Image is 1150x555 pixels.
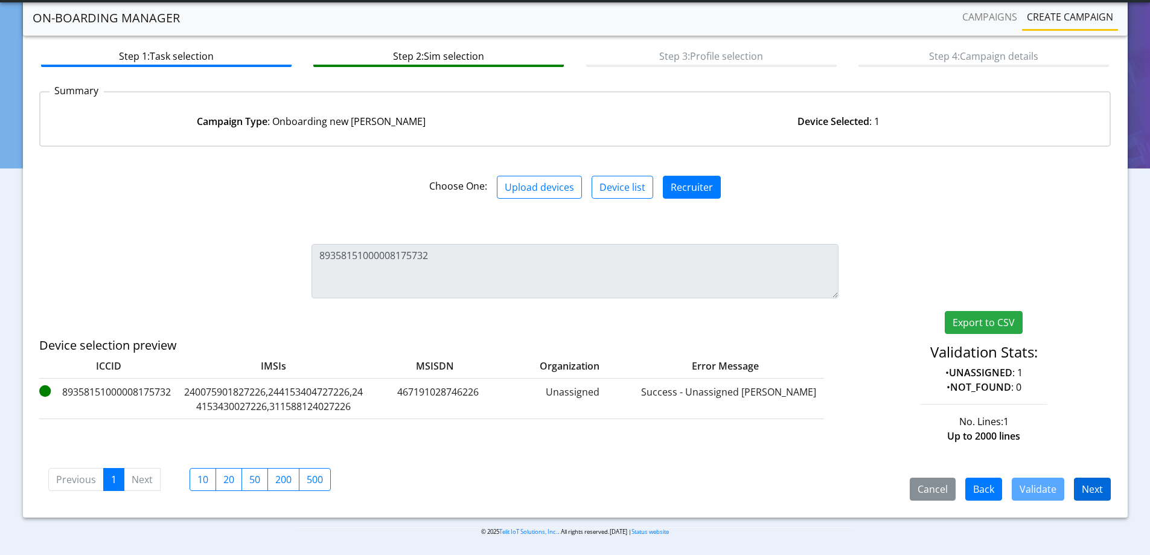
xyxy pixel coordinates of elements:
[296,527,854,536] p: © 2025 . All rights reserved.[DATE] |
[39,385,178,414] label: 89358151000008175732
[183,359,364,373] label: IMSIs
[848,414,1120,429] div: No. Lines:
[183,385,364,414] label: 240075901827226,244153404727226,244153430027226,311588124027226
[945,311,1023,334] button: Export to CSV
[313,44,564,67] btn: Step 2: Sim selection
[39,359,178,373] label: ICCID
[299,468,331,491] label: 500
[39,338,754,353] h5: Device selection preview
[1022,5,1118,29] a: Create campaign
[586,44,837,67] btn: Step 3: Profile selection
[1003,415,1009,428] span: 1
[33,6,180,30] a: On-Boarding Manager
[592,176,653,199] button: Device list
[429,179,487,193] span: Choose One:
[957,5,1022,29] a: Campaigns
[1012,478,1064,501] button: Validate
[631,528,669,536] a: Status website
[857,380,1111,394] p: • : 0
[1074,478,1111,501] button: Next
[949,366,1012,379] strong: UNASSIGNED
[797,115,869,128] strong: Device Selected
[638,385,819,414] label: Success - Unassigned [PERSON_NAME]
[488,359,609,373] label: Organization
[497,176,582,199] button: Upload devices
[369,385,508,414] label: 467191028746226
[241,468,268,491] label: 50
[48,114,575,129] div: : Onboarding new [PERSON_NAME]
[910,478,956,501] button: Cancel
[499,528,558,536] a: Telit IoT Solutions, Inc.
[614,359,795,373] label: Error Message
[197,115,267,128] strong: Campaign Type
[965,478,1002,501] button: Back
[216,468,242,491] label: 20
[513,385,633,414] label: Unassigned
[857,365,1111,380] p: • : 1
[103,468,124,491] a: 1
[848,429,1120,443] div: Up to 2000 lines
[190,468,216,491] label: 10
[41,44,292,67] btn: Step 1: Task selection
[950,380,1011,394] strong: NOT_FOUND
[663,176,721,199] button: Recruiter
[857,344,1111,361] h4: Validation Stats:
[575,114,1103,129] div: : 1
[267,468,299,491] label: 200
[858,44,1109,67] btn: Step 4: Campaign details
[50,83,104,98] p: Summary
[369,359,484,373] label: MSISDN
